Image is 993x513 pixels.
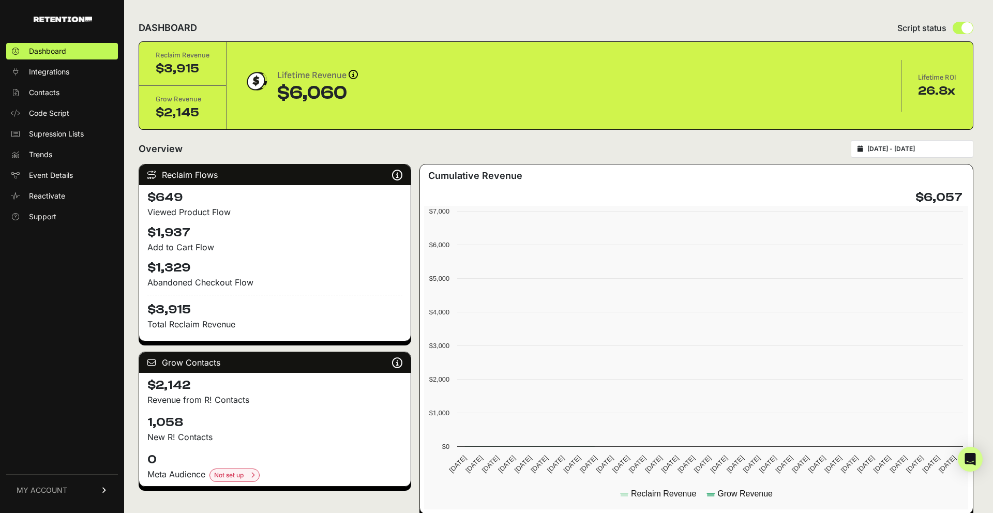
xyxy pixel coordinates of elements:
div: $3,915 [156,61,209,77]
text: $5,000 [429,275,449,282]
div: Meta Audience [147,468,402,482]
div: 26.8x [918,83,956,99]
span: Integrations [29,67,69,77]
p: Total Reclaim Revenue [147,318,402,330]
span: Trends [29,149,52,160]
div: Add to Cart Flow [147,241,402,253]
text: [DATE] [807,454,827,474]
span: Code Script [29,108,69,118]
img: dollar-coin-05c43ed7efb7bc0c12610022525b4bbbb207c7efeef5aecc26f025e68dcafac9.png [243,68,269,94]
text: [DATE] [546,454,566,474]
span: Reactivate [29,191,65,201]
h4: $1,329 [147,260,402,276]
div: Lifetime ROI [918,72,956,83]
text: [DATE] [774,454,794,474]
div: Open Intercom Messenger [958,447,983,472]
text: [DATE] [693,454,713,474]
span: Contacts [29,87,59,98]
img: Retention.com [34,17,92,22]
text: [DATE] [937,454,957,474]
text: [DATE] [905,454,925,474]
span: Supression Lists [29,129,84,139]
text: [DATE] [448,454,468,474]
h4: $2,142 [147,377,402,394]
a: Supression Lists [6,126,118,142]
text: [DATE] [611,454,631,474]
div: Lifetime Revenue [277,68,358,83]
text: [DATE] [676,454,697,474]
text: [DATE] [856,454,876,474]
span: MY ACCOUNT [17,485,67,495]
text: $4,000 [429,308,449,316]
div: Reclaim Revenue [156,50,209,61]
div: $2,145 [156,104,209,121]
text: [DATE] [725,454,745,474]
h4: 0 [147,451,402,468]
h4: 1,058 [147,414,402,431]
a: Support [6,208,118,225]
a: Code Script [6,105,118,122]
text: Grow Revenue [718,489,773,498]
h2: DASHBOARD [139,21,197,35]
text: [DATE] [889,454,909,474]
span: Dashboard [29,46,66,56]
h2: Overview [139,142,183,156]
div: Grow Contacts [139,352,411,373]
text: $2,000 [429,375,449,383]
text: [DATE] [644,454,664,474]
text: [DATE] [742,454,762,474]
text: [DATE] [823,454,844,474]
p: New R! Contacts [147,431,402,443]
a: Event Details [6,167,118,184]
a: Contacts [6,84,118,101]
a: Trends [6,146,118,163]
div: Viewed Product Flow [147,206,402,218]
h4: $3,915 [147,295,402,318]
text: [DATE] [530,454,550,474]
text: Reclaim Revenue [631,489,696,498]
div: $6,060 [277,83,358,103]
text: $6,000 [429,241,449,249]
text: [DATE] [660,454,680,474]
text: [DATE] [562,454,582,474]
text: $7,000 [429,207,449,215]
p: Revenue from R! Contacts [147,394,402,406]
span: Script status [897,22,946,34]
a: Integrations [6,64,118,80]
text: $0 [442,443,449,450]
text: [DATE] [464,454,484,474]
h3: Cumulative Revenue [428,169,522,183]
h4: $6,057 [915,189,962,206]
text: [DATE] [921,454,941,474]
text: [DATE] [627,454,648,474]
text: $3,000 [429,342,449,350]
div: Abandoned Checkout Flow [147,276,402,289]
a: Dashboard [6,43,118,59]
text: [DATE] [513,454,533,474]
text: $1,000 [429,409,449,417]
text: [DATE] [758,454,778,474]
span: Event Details [29,170,73,180]
div: Grow Revenue [156,94,209,104]
a: MY ACCOUNT [6,474,118,506]
text: [DATE] [872,454,892,474]
text: [DATE] [480,454,501,474]
text: [DATE] [709,454,729,474]
text: [DATE] [839,454,860,474]
text: [DATE] [497,454,517,474]
a: Reactivate [6,188,118,204]
text: [DATE] [595,454,615,474]
h4: $1,937 [147,224,402,241]
h4: $649 [147,189,402,206]
text: [DATE] [578,454,598,474]
div: Reclaim Flows [139,164,411,185]
span: Support [29,212,56,222]
text: [DATE] [790,454,810,474]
